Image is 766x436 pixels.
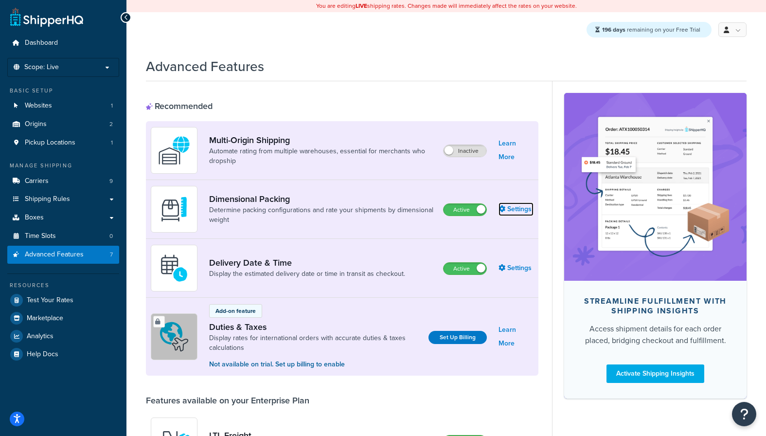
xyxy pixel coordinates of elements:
a: Dimensional Packing [209,194,435,204]
span: remaining on your Free Trial [602,25,700,34]
img: WatD5o0RtDAAAAAElFTkSuQmCC [157,133,191,167]
li: Origins [7,115,119,133]
a: Learn More [499,323,534,350]
a: Determine packing configurations and rate your shipments by dimensional weight [209,205,435,225]
div: Features available on your Enterprise Plan [146,395,309,406]
a: Display rates for international orders with accurate duties & taxes calculations [209,333,421,353]
span: Dashboard [25,39,58,47]
li: Time Slots [7,227,119,245]
a: Advanced Features7 [7,246,119,264]
a: Websites1 [7,97,119,115]
strong: 196 days [602,25,625,34]
li: Websites [7,97,119,115]
a: Multi-Origin Shipping [209,135,435,145]
div: Streamline Fulfillment with Shipping Insights [580,296,731,316]
img: DTVBYsAAAAAASUVORK5CYII= [157,192,191,226]
a: Delivery Date & Time [209,257,405,268]
img: gfkeb5ejjkALwAAAABJRU5ErkJggg== [157,251,191,285]
p: Add-on feature [215,307,256,315]
span: Advanced Features [25,251,84,259]
span: 1 [111,102,113,110]
div: Basic Setup [7,87,119,95]
span: Shipping Rules [25,195,70,203]
p: Not available on trial. Set up billing to enable [209,359,421,370]
label: Active [444,204,486,216]
a: Activate Shipping Insights [606,364,704,383]
a: Settings [499,202,534,216]
a: Test Your Rates [7,291,119,309]
a: Marketplace [7,309,119,327]
div: Manage Shipping [7,162,119,170]
span: 7 [110,251,113,259]
span: Scope: Live [24,63,59,72]
div: Recommended [146,101,213,111]
a: Analytics [7,327,119,345]
span: 2 [109,120,113,128]
a: Pickup Locations1 [7,134,119,152]
a: Help Docs [7,345,119,363]
span: Analytics [27,332,53,341]
span: Boxes [25,214,44,222]
span: Origins [25,120,47,128]
a: Shipping Rules [7,190,119,208]
h1: Advanced Features [146,57,264,76]
li: Advanced Features [7,246,119,264]
a: Dashboard [7,34,119,52]
div: Resources [7,281,119,290]
img: feature-image-si-e24932ea9b9fcd0ff835db86be1ff8d589347e8876e1638d903ea230a36726be.png [579,108,732,266]
span: Websites [25,102,52,110]
span: 1 [111,139,113,147]
span: 9 [109,177,113,185]
span: Help Docs [27,350,58,359]
a: Set Up Billing [428,331,487,344]
span: Time Slots [25,232,56,240]
label: Inactive [444,145,486,157]
a: Duties & Taxes [209,322,421,332]
a: Settings [499,261,534,275]
label: Active [444,263,486,274]
li: Carriers [7,172,119,190]
a: Carriers9 [7,172,119,190]
b: LIVE [356,1,367,10]
button: Open Resource Center [732,402,756,426]
span: Carriers [25,177,49,185]
a: Boxes [7,209,119,227]
span: Test Your Rates [27,296,73,305]
div: Access shipment details for each order placed, bridging checkout and fulfillment. [580,323,731,346]
span: 0 [109,232,113,240]
li: Pickup Locations [7,134,119,152]
span: Marketplace [27,314,63,323]
a: Learn More [499,137,534,164]
a: Origins2 [7,115,119,133]
span: Pickup Locations [25,139,75,147]
a: Display the estimated delivery date or time in transit as checkout. [209,269,405,279]
a: Time Slots0 [7,227,119,245]
a: Automate rating from multiple warehouses, essential for merchants who dropship [209,146,435,166]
